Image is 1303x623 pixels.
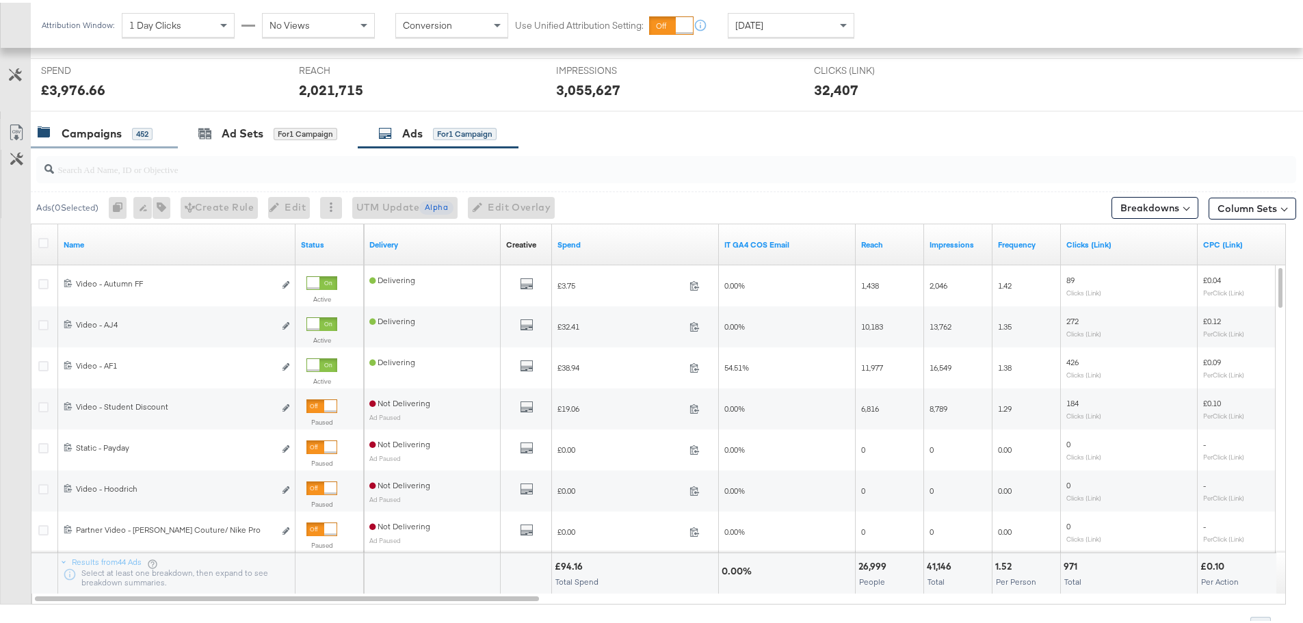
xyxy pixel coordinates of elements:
span: Delivering [369,272,415,282]
div: 1.52 [995,557,1016,570]
div: £3,976.66 [41,77,105,97]
div: Creative [506,237,536,248]
div: Static - Payday [76,440,274,451]
div: £0.10 [1200,557,1228,570]
span: 10,183 [861,319,883,329]
span: Not Delivering [369,477,430,488]
button: Column Sets [1209,195,1296,217]
span: - [1203,477,1206,488]
label: Paused [306,456,337,465]
a: The number of clicks on links appearing on your ad or Page that direct people to your sites off F... [1066,237,1192,248]
span: 0.00 [998,483,1012,493]
span: Not Delivering [369,518,430,529]
span: 0.00 [998,524,1012,534]
div: 26,999 [858,557,891,570]
span: 0.00% [724,319,745,329]
span: 0 [930,483,934,493]
sub: Per Click (Link) [1203,368,1244,376]
span: 426 [1066,354,1079,364]
span: 2,046 [930,278,947,288]
a: The number of people your ad was served to. [861,237,919,248]
span: 0 [930,442,934,452]
span: 11,977 [861,360,883,370]
sub: Per Click (Link) [1203,450,1244,458]
span: Total [1064,574,1081,584]
span: - [1203,436,1206,447]
sub: Clicks (Link) [1066,450,1101,458]
div: Video - AF1 [76,358,274,369]
span: 6,816 [861,401,879,411]
sub: Per Click (Link) [1203,532,1244,540]
span: Per Person [996,574,1036,584]
a: Reflects the ability of your Ad to achieve delivery. [369,237,495,248]
div: 3,055,627 [556,77,620,97]
span: 0.00% [724,278,745,288]
sub: Clicks (Link) [1066,327,1101,335]
span: 1.38 [998,360,1012,370]
sub: Ad Paused [369,451,401,460]
div: 971 [1064,557,1081,570]
span: £3.75 [557,278,684,288]
a: The total amount spent to date. [557,237,713,248]
span: 1,438 [861,278,879,288]
span: No Views [269,16,310,29]
span: 13,762 [930,319,951,329]
a: The number of times your ad was served. On mobile apps an ad is counted as served the first time ... [930,237,987,248]
span: £0.10 [1203,395,1221,406]
sub: Per Click (Link) [1203,286,1244,294]
div: £94.16 [555,557,587,570]
sub: Clicks (Link) [1066,286,1101,294]
span: £0.00 [557,483,684,493]
div: Video - Autumn FF [76,276,274,287]
sub: Ad Paused [369,533,401,542]
span: SPEND [41,62,144,75]
div: Campaigns [62,123,122,139]
span: 1 Day Clicks [129,16,181,29]
span: £0.04 [1203,272,1221,282]
span: IMPRESSIONS [556,62,659,75]
span: £38.94 [557,360,684,370]
span: 184 [1066,395,1079,406]
a: Ad Name. [64,237,290,248]
div: for 1 Campaign [433,125,497,137]
a: Shows the current state of your Ad. [301,237,358,248]
div: 0 [109,194,133,216]
span: 0.00% [724,401,745,411]
span: CLICKS (LINK) [814,62,917,75]
span: 0 [930,524,934,534]
span: 0 [1066,436,1070,447]
span: 0.00% [724,442,745,452]
span: People [859,574,885,584]
span: £0.09 [1203,354,1221,364]
span: 89 [1066,272,1075,282]
span: 16,549 [930,360,951,370]
sub: Clicks (Link) [1066,532,1101,540]
div: 0.00% [722,562,756,575]
button: Breakdowns [1111,194,1198,216]
span: - [1203,518,1206,529]
label: Active [306,374,337,383]
div: Ads [402,123,423,139]
span: Delivering [369,354,415,364]
span: 0.00 [998,442,1012,452]
label: Use Unified Attribution Setting: [515,16,644,29]
div: for 1 Campaign [274,125,337,137]
span: 1.42 [998,278,1012,288]
span: Total Spend [555,574,598,584]
span: 0.00% [724,483,745,493]
span: 1.35 [998,319,1012,329]
span: REACH [299,62,402,75]
span: £0.00 [557,442,684,452]
span: 0 [861,442,865,452]
input: Search Ad Name, ID or Objective [54,148,1181,174]
div: 2,021,715 [299,77,363,97]
span: 0 [861,483,865,493]
label: Active [306,292,337,301]
div: Attribution Window: [41,18,115,27]
sub: Ad Paused [369,492,401,501]
div: 32,407 [814,77,858,97]
sub: Per Click (Link) [1203,327,1244,335]
span: 0.00% [724,524,745,534]
span: [DATE] [735,16,763,29]
div: 41,146 [927,557,956,570]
